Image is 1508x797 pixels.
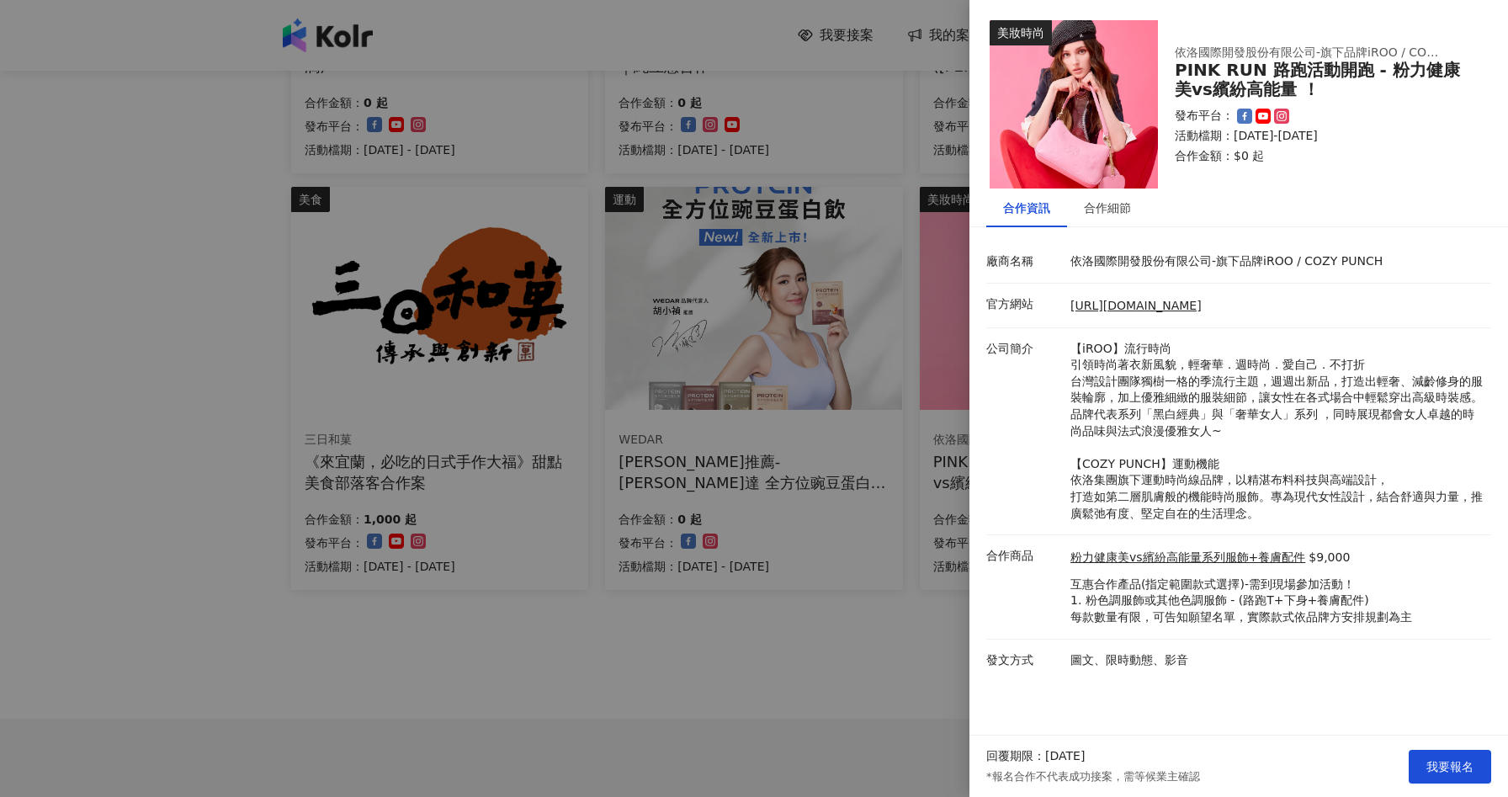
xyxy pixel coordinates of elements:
[986,769,1200,784] p: *報名合作不代表成功接案，需等候業主確認
[1426,760,1473,773] span: 我要報名
[986,253,1062,270] p: 廠商名稱
[1409,750,1491,784] button: 我要報名
[1175,61,1471,99] div: PINK RUN 路跑活動開跑 - 粉力健康美vs繽紛高能量 ！
[1070,253,1483,270] p: 依洛國際開發股份有限公司-旗下品牌iROO / COZY PUNCH
[1309,550,1350,566] p: $9,000
[990,20,1052,45] div: 美妝時尚
[986,548,1062,565] p: 合作商品
[1070,341,1483,523] p: 【iROO】流行時尚 引領時尚著衣新風貌，輕奢華．週時尚．愛自己．不打折 台灣設計團隊獨樹一格的季流行主題，週週出新品，打造出輕奢、減齡修身的服裝輪廓，加上優雅細緻的服裝細節，讓女性在各式場合中...
[1175,108,1234,125] p: 發布平台：
[1175,45,1444,61] div: 依洛國際開發股份有限公司-旗下品牌iROO / COZY PUNCH
[1070,550,1305,566] a: 粉力健康美vs繽紛高能量系列服飾+養膚配件
[1175,148,1471,165] p: 合作金額： $0 起
[1070,576,1412,626] p: 互惠合作產品(指定範圍款式選擇)-需到現場參加活動！ 1. 粉色調服飾或其他色調服飾 - (路跑T+下身+養膚配件) 每款數量有限，可告知願望名單，實際款式依品牌方安排規劃為主
[1175,128,1471,145] p: 活動檔期：[DATE]-[DATE]
[986,652,1062,669] p: 發文方式
[986,341,1062,358] p: 公司簡介
[1070,299,1202,312] a: [URL][DOMAIN_NAME]
[1084,199,1131,217] div: 合作細節
[986,748,1085,765] p: 回覆期限：[DATE]
[1070,652,1483,669] p: 圖文、限時動態、影音
[986,296,1062,313] p: 官方網站
[990,20,1158,189] img: 粉力健康美vs繽紛高能量系列服飾+養膚配件
[1003,199,1050,217] div: 合作資訊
